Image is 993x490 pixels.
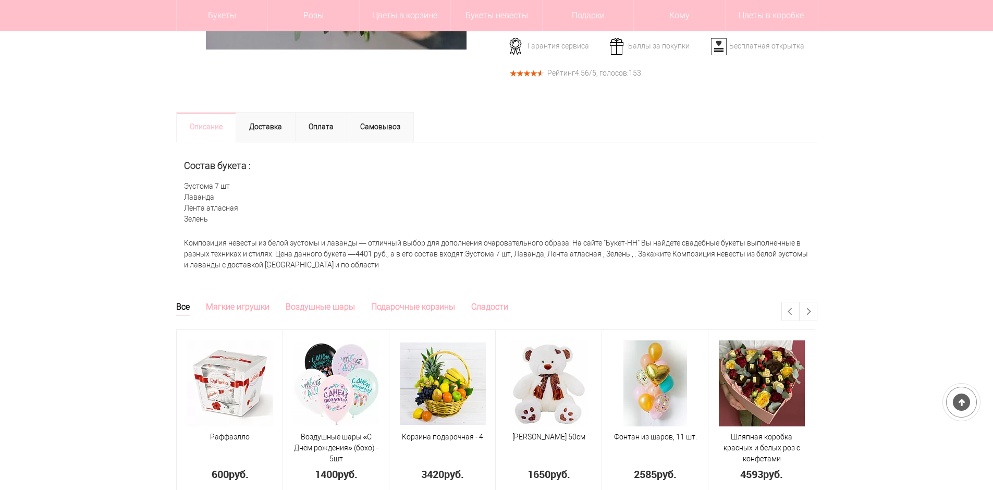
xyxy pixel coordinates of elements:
a: Шляпная коробка красных и белых роз с конфетами [724,433,800,463]
span: 600 [212,467,229,481]
a: Фонтан из шаров, 11 шт. [614,433,697,441]
span: 1650 [528,467,550,481]
a: Доставка [236,112,296,142]
div: Гарантия сервиса [506,41,608,51]
div: Эустома 7 шт Лаванда Лента атласная Зелень [176,142,817,233]
span: 3420 [421,467,444,481]
div: Баллы за покупки [606,41,709,51]
img: Воздушные шары «С Днём рождения» (бохо) - 5шт [293,340,379,426]
span: 4.56 [575,69,589,77]
img: Фонтан из шаров, 11 шт. [623,340,687,426]
div: Композиция невесты из белой эустомы и лаванды — отличный выбор для дополнения очаровательного обр... [176,232,817,276]
span: руб. [763,467,783,481]
a: Previous [782,302,799,321]
a: Раффаэлло [210,433,250,441]
img: Шляпная коробка красных и белых роз с конфетами [719,340,805,426]
a: Воздушные шары «С Днём рождения» (бохо) - 5шт [294,433,378,463]
span: 4593 [740,467,763,481]
a: Самовывоз [347,112,414,142]
img: Медведь Тони 50см [510,340,588,426]
a: Сладости [471,302,508,315]
a: Воздушные шары [286,302,355,315]
a: Описание [176,112,236,142]
span: руб. [338,467,358,481]
span: 153 [629,69,641,77]
img: Корзина подарочная - 4 [400,342,486,425]
div: Бесплатная открытка [707,41,810,51]
a: Все [176,302,190,316]
h2: Состав букета : [184,161,810,171]
span: руб. [550,467,570,481]
a: Мягкие игрушки [206,302,269,315]
img: Раффаэлло [187,340,273,426]
span: руб. [657,467,677,481]
a: Корзина подарочная - 4 [402,433,483,441]
a: Оплата [295,112,347,142]
span: руб. [229,467,249,481]
span: руб. [444,467,464,481]
span: 2585 [634,467,657,481]
a: Подарочные корзины [371,302,455,315]
div: Рейтинг /5, голосов: . [547,70,643,76]
a: Next [800,302,817,321]
span: 1400 [315,467,338,481]
a: [PERSON_NAME] 50см [512,433,585,441]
